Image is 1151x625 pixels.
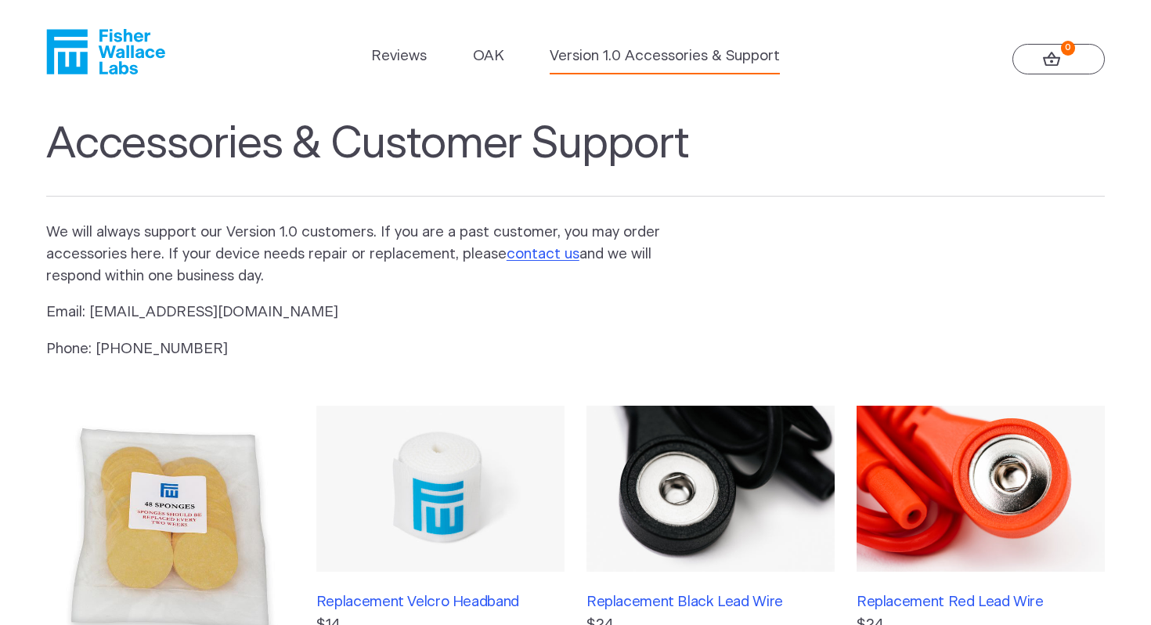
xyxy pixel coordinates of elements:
a: Reviews [371,45,427,67]
a: 0 [1012,44,1105,75]
h3: Replacement Velcro Headband [316,594,565,611]
a: OAK [473,45,504,67]
p: Phone: [PHONE_NUMBER] [46,338,685,360]
strong: 0 [1061,41,1076,56]
img: Replacement Velcro Headband [316,406,565,571]
a: Version 1.0 Accessories & Support [550,45,780,67]
img: Replacement Red Lead Wire [857,406,1105,571]
h1: Accessories & Customer Support [46,118,1105,197]
a: Fisher Wallace [46,29,165,74]
h3: Replacement Red Lead Wire [857,594,1105,611]
a: contact us [507,247,579,262]
p: We will always support our Version 1.0 customers. If you are a past customer, you may order acces... [46,222,685,287]
h3: Replacement Black Lead Wire [586,594,835,611]
p: Email: [EMAIL_ADDRESS][DOMAIN_NAME] [46,302,685,323]
img: Replacement Black Lead Wire [586,406,835,571]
